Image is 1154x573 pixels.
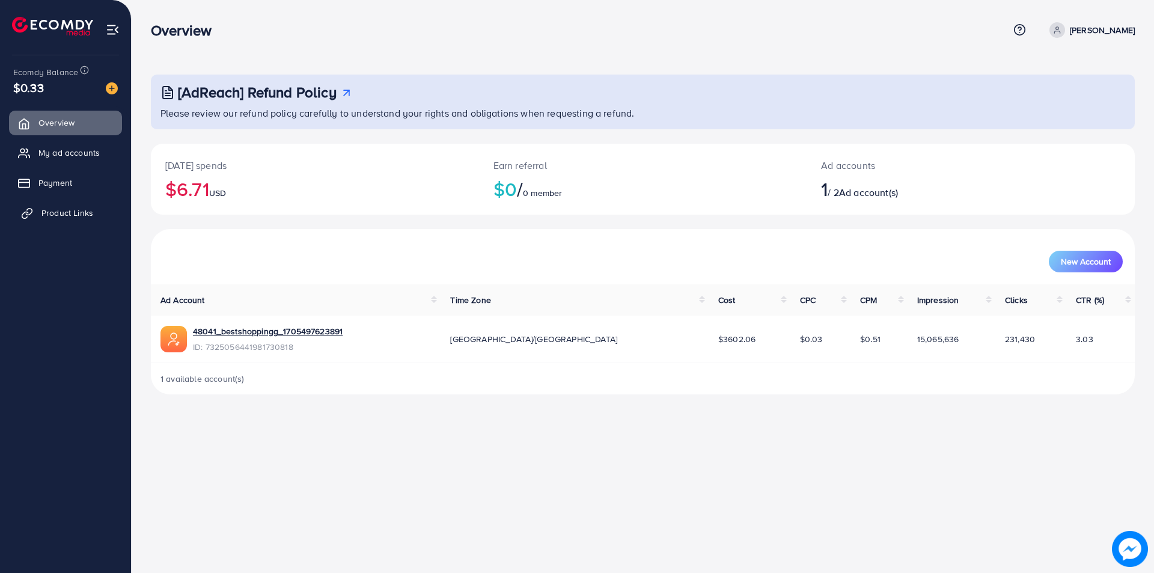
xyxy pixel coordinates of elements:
[1076,294,1104,306] span: CTR (%)
[151,22,221,39] h3: Overview
[38,117,75,129] span: Overview
[160,106,1128,120] p: Please review our refund policy carefully to understand your rights and obligations when requesti...
[1061,257,1111,266] span: New Account
[1005,294,1028,306] span: Clicks
[450,333,617,345] span: [GEOGRAPHIC_DATA]/[GEOGRAPHIC_DATA]
[821,158,1038,173] p: Ad accounts
[13,79,44,96] span: $0.33
[193,325,343,337] a: 48041_bestshoppingg_1705497623891
[9,171,122,195] a: Payment
[193,341,343,353] span: ID: 7325056441981730818
[1005,333,1035,345] span: 231,430
[1070,23,1135,37] p: [PERSON_NAME]
[917,294,959,306] span: Impression
[160,373,245,385] span: 1 available account(s)
[860,294,877,306] span: CPM
[718,294,736,306] span: Cost
[9,141,122,165] a: My ad accounts
[9,201,122,225] a: Product Links
[165,177,465,200] h2: $6.71
[839,186,898,199] span: Ad account(s)
[821,175,828,203] span: 1
[917,333,959,345] span: 15,065,636
[178,84,337,101] h3: [AdReach] Refund Policy
[860,333,881,345] span: $0.51
[160,294,205,306] span: Ad Account
[12,17,93,35] img: logo
[41,207,93,219] span: Product Links
[38,177,72,189] span: Payment
[1112,531,1148,567] img: image
[9,111,122,135] a: Overview
[493,177,793,200] h2: $0
[450,294,490,306] span: Time Zone
[209,187,226,199] span: USD
[493,158,793,173] p: Earn referral
[13,66,78,78] span: Ecomdy Balance
[1049,251,1123,272] button: New Account
[821,177,1038,200] h2: / 2
[517,175,523,203] span: /
[800,294,816,306] span: CPC
[38,147,100,159] span: My ad accounts
[800,333,823,345] span: $0.03
[718,333,756,345] span: $3602.06
[523,187,562,199] span: 0 member
[160,326,187,352] img: ic-ads-acc.e4c84228.svg
[1076,333,1093,345] span: 3.03
[1045,22,1135,38] a: [PERSON_NAME]
[106,23,120,37] img: menu
[106,82,118,94] img: image
[165,158,465,173] p: [DATE] spends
